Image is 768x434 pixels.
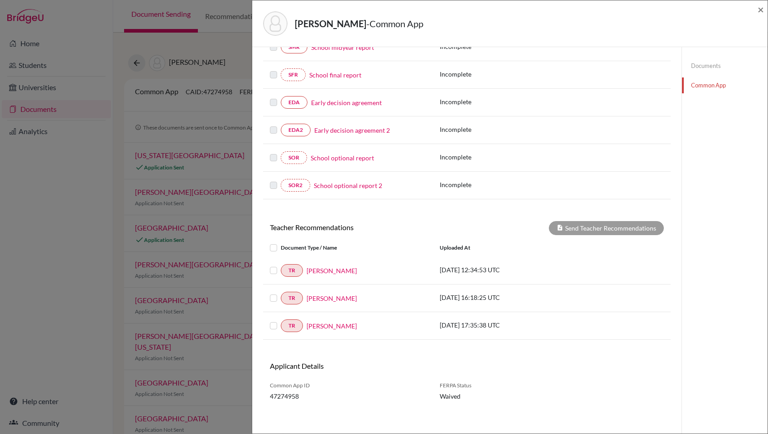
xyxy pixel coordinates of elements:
a: School midyear report [311,43,374,52]
a: School final report [309,70,361,80]
p: Incomplete [440,97,533,106]
a: [PERSON_NAME] [307,321,357,331]
button: Close [758,4,764,15]
p: Incomplete [440,125,533,134]
h6: Applicant Details [270,362,460,370]
a: [PERSON_NAME] [307,266,357,275]
span: 47274958 [270,391,426,401]
a: TR [281,292,303,304]
a: SOR [281,151,307,164]
a: Early decision agreement [311,98,382,107]
a: [PERSON_NAME] [307,294,357,303]
span: Common App ID [270,381,426,390]
div: Document Type / Name [263,242,433,253]
span: - Common App [366,18,423,29]
a: Early decision agreement 2 [314,125,390,135]
a: SFR [281,68,306,81]
p: Incomplete [440,152,533,162]
span: Waived [440,391,528,401]
span: FERPA Status [440,381,528,390]
p: [DATE] 12:34:53 UTC [440,265,562,275]
a: Common App [682,77,768,93]
a: School optional report [311,153,374,163]
p: [DATE] 17:35:38 UTC [440,320,562,330]
a: TR [281,264,303,277]
a: School optional report 2 [314,181,382,190]
div: Uploaded at [433,242,569,253]
a: TR [281,319,303,332]
strong: [PERSON_NAME] [295,18,366,29]
a: Documents [682,58,768,74]
p: Incomplete [440,180,533,189]
p: Incomplete [440,69,533,79]
span: × [758,3,764,16]
p: [DATE] 16:18:25 UTC [440,293,562,302]
a: SMR [281,41,307,53]
a: EDA2 [281,124,311,136]
div: Send Teacher Recommendations [549,221,664,235]
h6: Teacher Recommendations [263,223,467,231]
a: EDA [281,96,307,109]
a: SOR2 [281,179,310,192]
